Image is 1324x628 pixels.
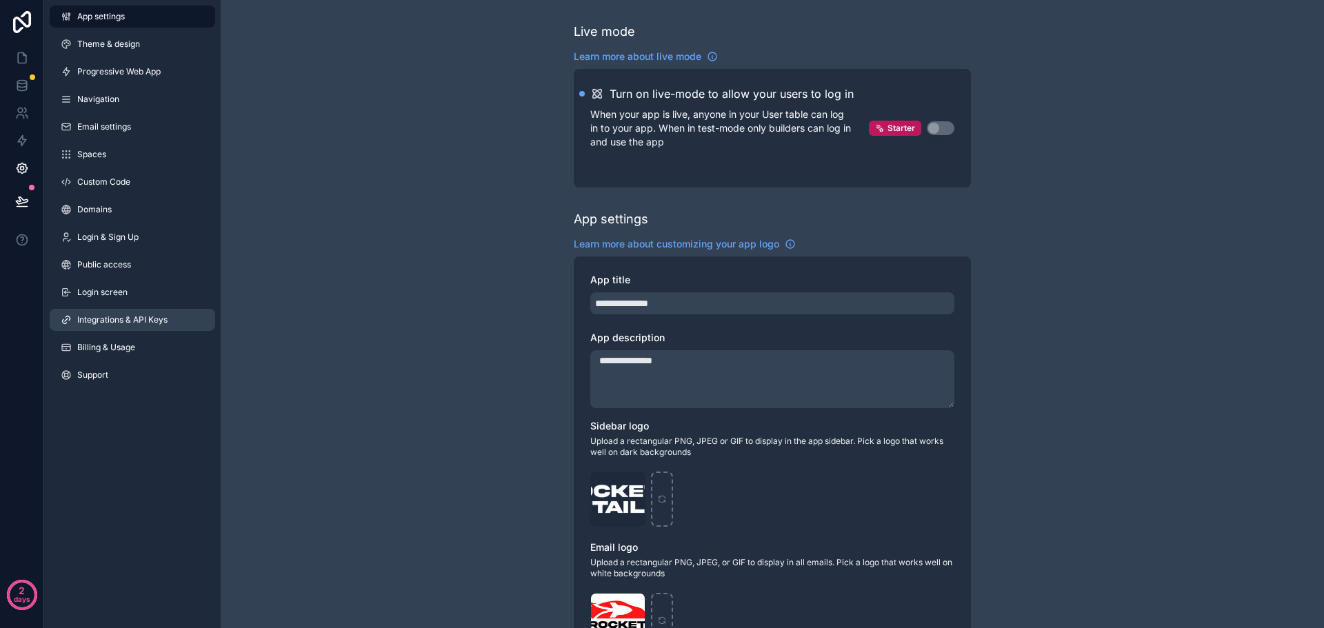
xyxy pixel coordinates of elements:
[50,33,215,55] a: Theme & design
[77,342,135,353] span: Billing & Usage
[50,199,215,221] a: Domains
[77,259,131,270] span: Public access
[50,309,215,331] a: Integrations & API Keys
[50,364,215,386] a: Support
[574,50,701,63] span: Learn more about live mode
[574,237,779,251] span: Learn more about customizing your app logo
[50,143,215,165] a: Spaces
[77,39,140,50] span: Theme & design
[590,557,954,579] span: Upload a rectangular PNG, JPEG, or GIF to display in all emails. Pick a logo that works well on w...
[50,281,215,303] a: Login screen
[590,332,665,343] span: App description
[14,589,30,609] p: days
[50,171,215,193] a: Custom Code
[77,287,128,298] span: Login screen
[77,11,125,22] span: App settings
[590,420,649,432] span: Sidebar logo
[77,66,161,77] span: Progressive Web App
[77,204,112,215] span: Domains
[77,149,106,160] span: Spaces
[50,61,215,83] a: Progressive Web App
[77,176,130,188] span: Custom Code
[590,541,638,553] span: Email logo
[574,210,648,229] div: App settings
[50,226,215,248] a: Login & Sign Up
[50,116,215,138] a: Email settings
[50,88,215,110] a: Navigation
[77,232,139,243] span: Login & Sign Up
[77,369,108,381] span: Support
[590,108,869,149] p: When your app is live, anyone in your User table can log in to your app. When in test-mode only b...
[590,274,630,285] span: App title
[590,436,954,458] span: Upload a rectangular PNG, JPEG or GIF to display in the app sidebar. Pick a logo that works well ...
[50,6,215,28] a: App settings
[77,94,119,105] span: Navigation
[77,314,168,325] span: Integrations & API Keys
[19,584,25,598] p: 2
[50,336,215,358] a: Billing & Usage
[574,22,635,41] div: Live mode
[887,123,915,134] span: Starter
[574,237,796,251] a: Learn more about customizing your app logo
[50,254,215,276] a: Public access
[77,121,131,132] span: Email settings
[574,50,718,63] a: Learn more about live mode
[610,85,854,102] h2: Turn on live-mode to allow your users to log in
